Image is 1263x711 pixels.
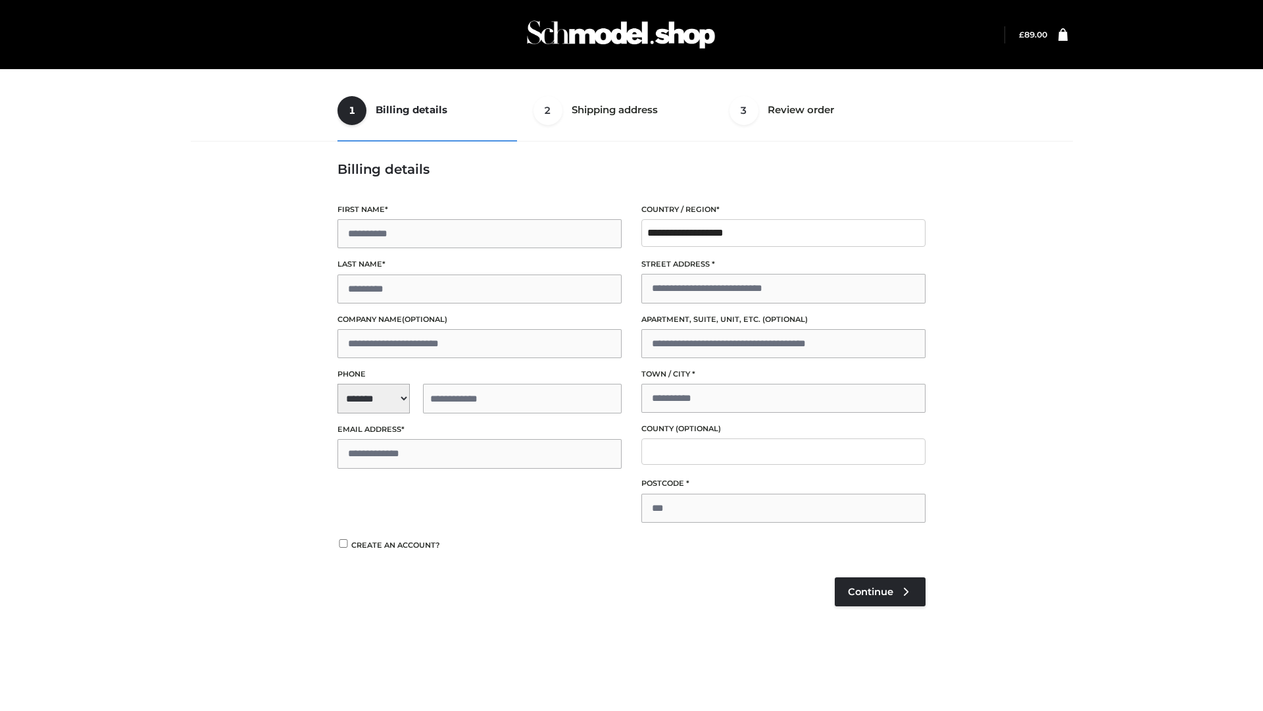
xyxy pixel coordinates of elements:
[641,203,926,216] label: Country / Region
[351,540,440,550] span: Create an account?
[337,313,622,326] label: Company name
[641,477,926,490] label: Postcode
[337,161,926,177] h3: Billing details
[676,424,721,433] span: (optional)
[835,577,926,606] a: Continue
[1019,30,1047,39] a: £89.00
[641,368,926,381] label: Town / City
[641,258,926,271] label: Street address
[522,9,720,61] img: Schmodel Admin 964
[1019,30,1024,39] span: £
[848,586,893,598] span: Continue
[337,539,349,548] input: Create an account?
[762,315,808,324] span: (optional)
[402,315,447,324] span: (optional)
[337,203,622,216] label: First name
[337,368,622,381] label: Phone
[337,258,622,271] label: Last name
[641,313,926,326] label: Apartment, suite, unit, etc.
[1019,30,1047,39] bdi: 89.00
[337,423,622,436] label: Email address
[641,423,926,435] label: County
